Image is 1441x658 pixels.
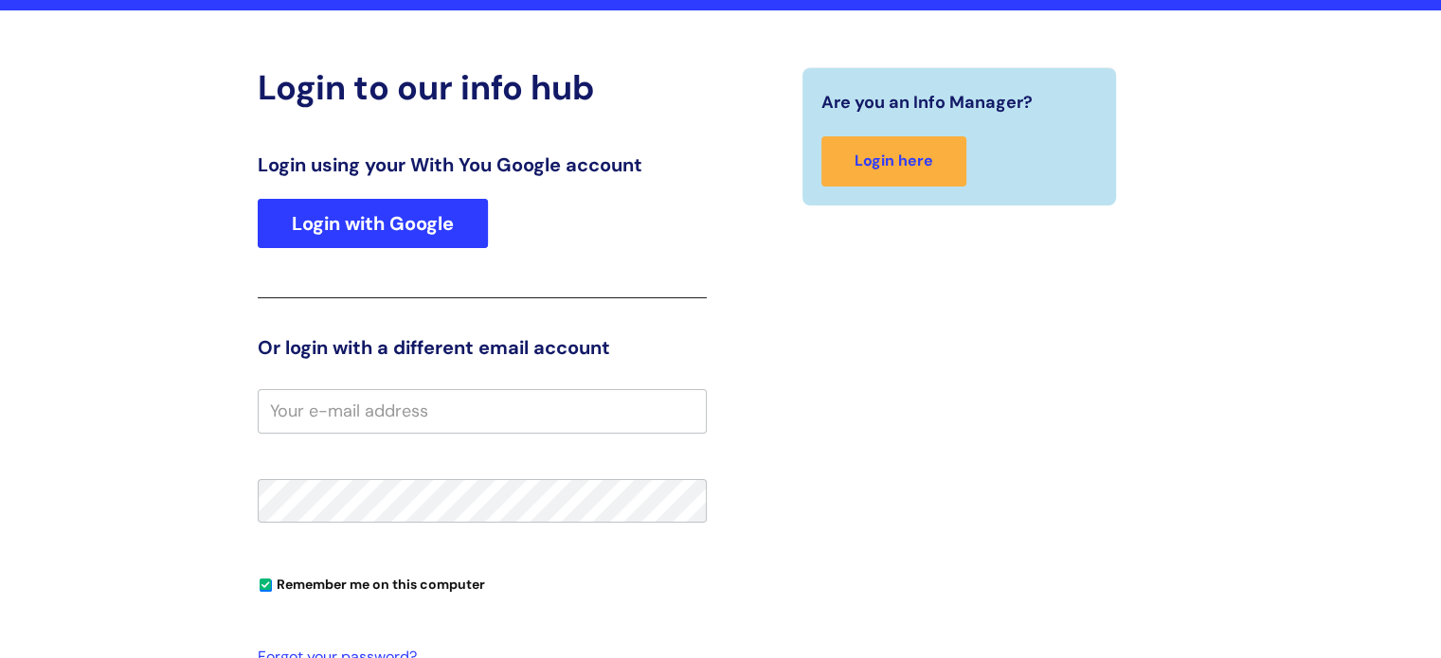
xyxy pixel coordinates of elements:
h3: Or login with a different email account [258,336,707,359]
label: Remember me on this computer [258,572,485,593]
a: Login with Google [258,199,488,248]
div: You can uncheck this option if you're logging in from a shared device [258,568,707,598]
input: Remember me on this computer [260,579,272,592]
h3: Login using your With You Google account [258,153,707,176]
input: Your e-mail address [258,389,707,433]
span: Are you an Info Manager? [821,87,1033,117]
h2: Login to our info hub [258,67,707,108]
a: Login here [821,136,966,187]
